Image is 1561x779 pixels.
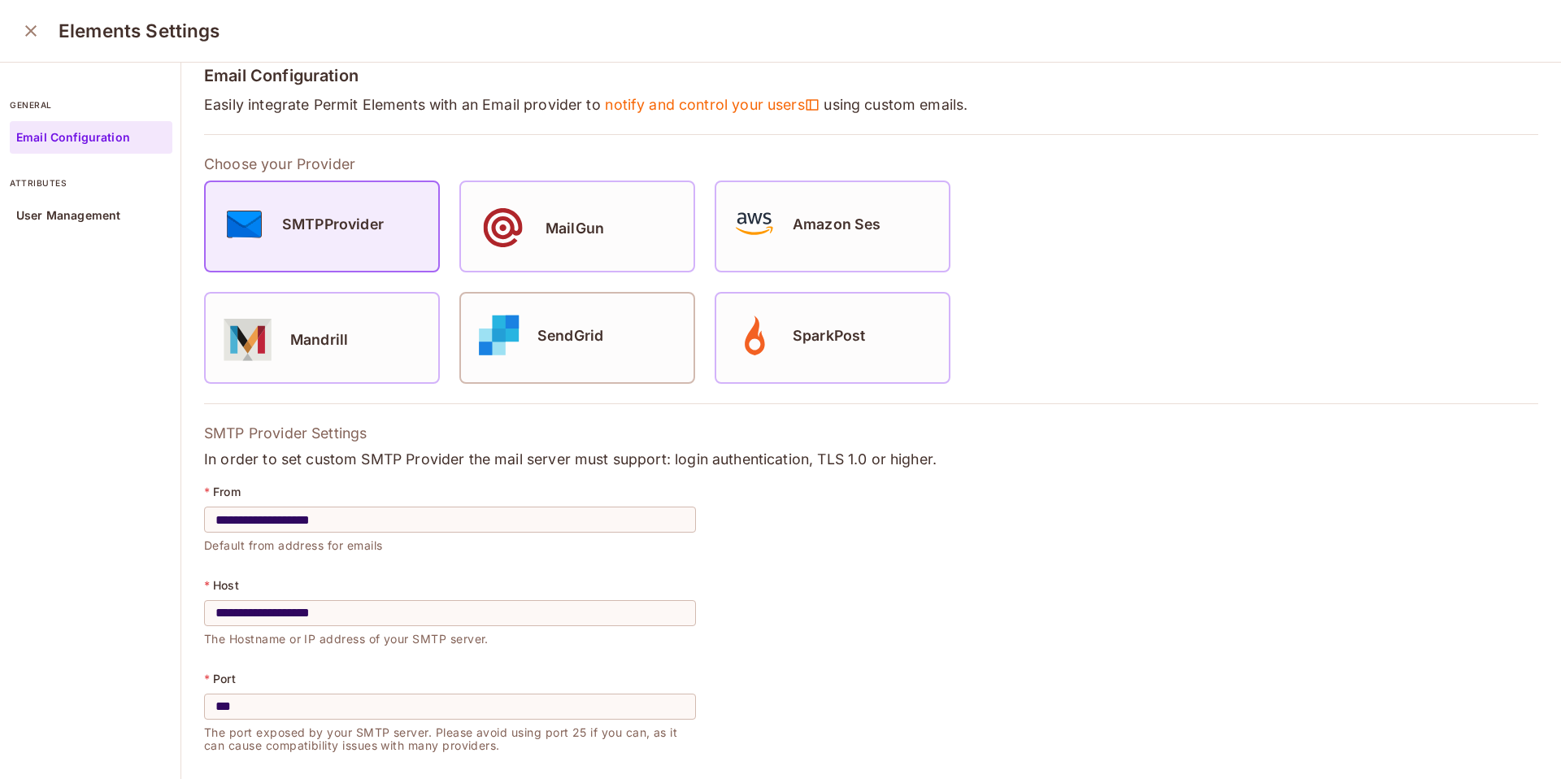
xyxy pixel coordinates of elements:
[204,450,1538,469] p: In order to set custom SMTP Provider the mail server must support: login authentication, TLS 1.0 ...
[793,328,865,344] h5: SparkPost
[204,154,1538,174] p: Choose your Provider
[204,720,696,752] p: The port exposed by your SMTP server. Please avoid using port 25 if you can, as it can cause comp...
[204,626,696,646] p: The Hostname or IP address of your SMTP server.
[605,95,820,115] span: notify and control your users
[204,533,696,552] p: Default from address for emails
[59,20,220,42] h3: Elements Settings
[546,220,604,237] h5: MailGun
[213,579,239,592] p: Host
[537,328,603,344] h5: SendGrid
[213,485,241,498] p: From
[16,209,120,222] p: User Management
[793,216,881,233] h5: Amazon Ses
[204,424,1538,443] p: SMTP Provider Settings
[15,15,47,47] button: close
[282,216,384,233] h5: SMTPProvider
[10,98,172,111] p: general
[290,332,348,348] h5: Mandrill
[204,66,1538,85] h4: Email Configuration
[16,131,130,144] p: Email Configuration
[213,672,236,685] p: Port
[204,95,1538,115] p: Easily integrate Permit Elements with an Email provider to using custom emails.
[10,176,172,189] p: attributes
